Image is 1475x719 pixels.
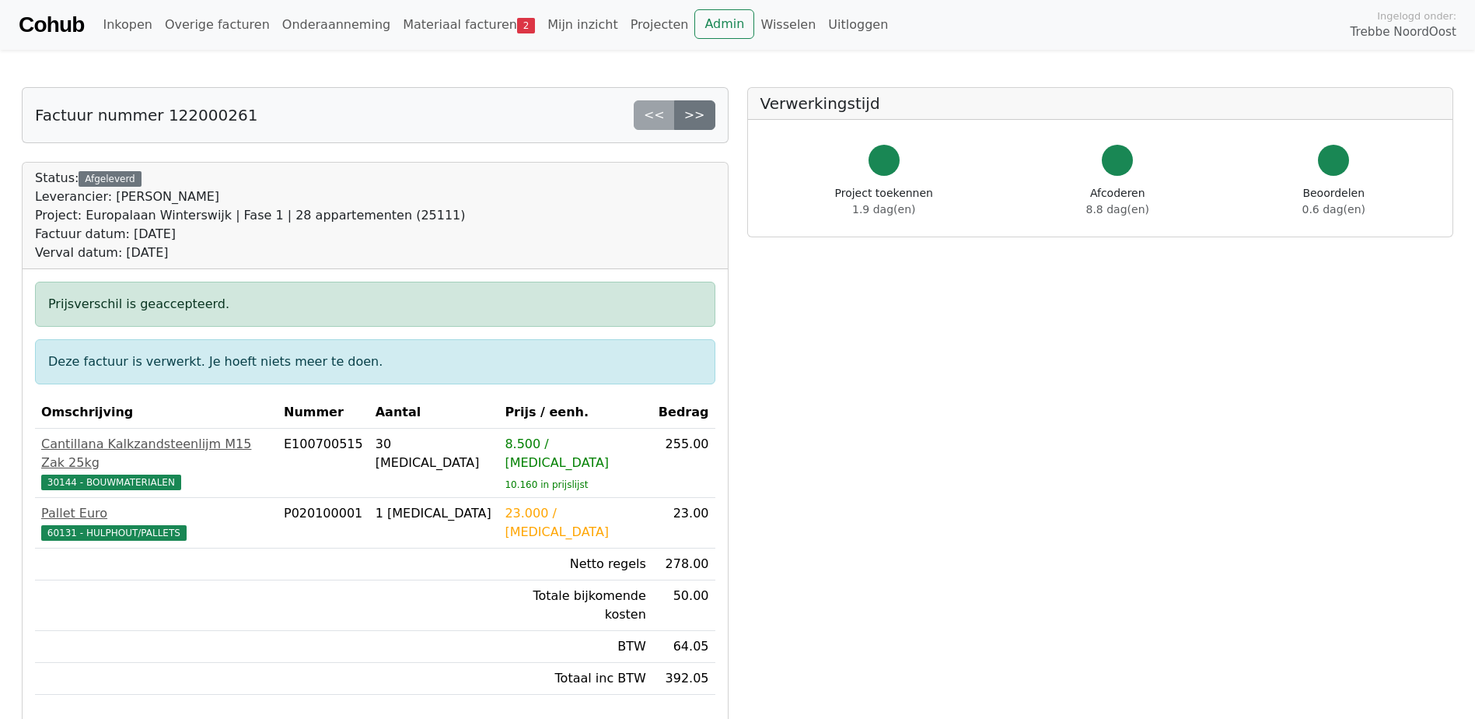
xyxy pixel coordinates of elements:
a: Projecten [624,9,695,40]
th: Prijs / eenh. [498,397,652,429]
a: Overige facturen [159,9,276,40]
td: 23.00 [652,498,715,549]
span: 30144 - BOUWMATERIALEN [41,475,181,490]
td: 64.05 [652,631,715,663]
a: >> [674,100,715,130]
div: Deze factuur is verwerkt. Je hoeft niets meer te doen. [35,339,715,384]
a: Onderaanneming [276,9,397,40]
div: Status: [35,169,466,262]
div: 30 [MEDICAL_DATA] [376,435,493,472]
a: Cohub [19,6,84,44]
a: Mijn inzicht [541,9,624,40]
div: Project: Europalaan Winterswijk | Fase 1 | 28 appartementen (25111) [35,206,466,225]
a: Inkopen [96,9,158,40]
a: Cantillana Kalkzandsteenlijm M15 Zak 25kg30144 - BOUWMATERIALEN [41,435,271,491]
a: Pallet Euro60131 - HULPHOUT/PALLETS [41,504,271,542]
div: Project toekennen [835,185,933,218]
h5: Verwerkingstijd [760,94,1441,113]
td: Totaal inc BTW [498,663,652,695]
td: 278.00 [652,549,715,580]
div: Beoordelen [1302,185,1365,218]
span: Ingelogd onder: [1377,9,1456,23]
td: E100700515 [278,429,369,498]
th: Bedrag [652,397,715,429]
div: Prijsverschil is geaccepteerd. [35,282,715,327]
td: P020100001 [278,498,369,549]
td: 392.05 [652,663,715,695]
span: Trebbe NoordOost [1351,23,1456,41]
td: BTW [498,631,652,663]
th: Aantal [369,397,499,429]
td: 50.00 [652,580,715,631]
div: Pallet Euro [41,504,271,523]
h5: Factuur nummer 122000261 [35,106,257,125]
div: Afgeleverd [79,171,141,187]
span: 1.9 dag(en) [852,203,915,216]
div: Leverancier: [PERSON_NAME] [35,188,466,206]
div: Verval datum: [DATE] [35,244,466,262]
a: Wisselen [754,9,822,40]
div: 23.000 / [MEDICAL_DATA] [505,504,645,542]
a: Admin [694,9,754,39]
td: 255.00 [652,429,715,498]
td: Netto regels [498,549,652,580]
div: Factuur datum: [DATE] [35,225,466,244]
th: Nummer [278,397,369,429]
div: Cantillana Kalkzandsteenlijm M15 Zak 25kg [41,435,271,472]
div: 8.500 / [MEDICAL_DATA] [505,435,645,472]
span: 2 [517,18,535,33]
div: Afcoderen [1086,185,1149,218]
a: Materiaal facturen2 [397,9,541,40]
span: 0.6 dag(en) [1302,203,1365,216]
span: 60131 - HULPHOUT/PALLETS [41,525,187,541]
td: Totale bijkomende kosten [498,580,652,631]
sub: 10.160 in prijslijst [505,479,588,490]
span: 8.8 dag(en) [1086,203,1149,216]
div: 1 [MEDICAL_DATA] [376,504,493,523]
th: Omschrijving [35,397,278,429]
a: Uitloggen [822,9,894,40]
